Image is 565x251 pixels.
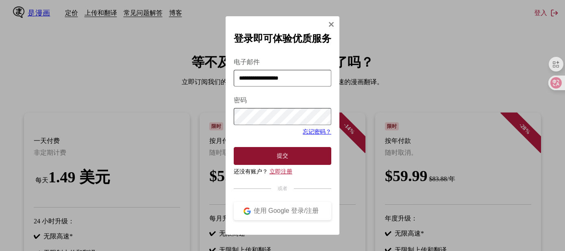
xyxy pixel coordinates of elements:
img: google 徽标 [243,208,251,215]
font: 提交 [277,152,288,159]
font: 还没有账户？ [234,169,268,175]
font: 密码 [234,97,247,104]
font: 电子邮件 [234,58,260,65]
font: 使用 Google 登录/注册 [254,207,319,214]
div: 登录模式 [226,16,339,235]
button: 使用 Google 登录/注册 [234,202,331,220]
a: 忘记密码？ [303,129,331,135]
button: 提交 [234,147,331,165]
a: 立即注册 [269,169,292,175]
img: 关闭 [328,21,335,28]
font: 或者 [278,186,287,191]
font: 登录即可体验优质服务 [234,33,331,44]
